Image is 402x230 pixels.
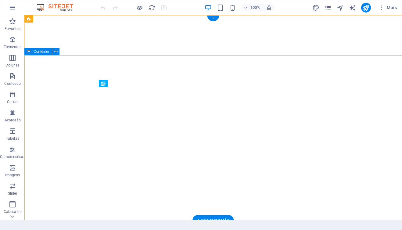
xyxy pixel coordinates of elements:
button: Clique aqui para sair do modo de visualização e continuar editando [136,4,143,11]
i: Design (Ctrl+Alt+Y) [312,4,319,11]
button: publish [361,3,371,13]
button: Mais [376,3,399,13]
button: reload [148,4,155,11]
p: Elementos [4,45,21,49]
i: AI Writer [349,4,356,11]
div: + Adicionar seção [192,215,234,225]
p: Conteúdo [4,81,21,86]
img: Editor Logo [35,4,81,11]
i: Recarregar página [148,4,155,11]
button: design [312,4,320,11]
p: Cabeçalho [4,209,22,214]
h6: 100% [250,4,260,11]
p: Favoritos [5,26,20,31]
p: Caixas [7,99,19,104]
div: + [207,16,219,21]
i: Páginas (Ctrl+Alt+S) [325,4,332,11]
i: Ao redimensionar, ajusta automaticamente o nível de zoom para caber no dispositivo escolhido. [266,5,272,10]
p: Slider [8,191,17,196]
i: Navegador [337,4,344,11]
button: navigator [337,4,344,11]
button: text_generator [349,4,356,11]
p: Colunas [5,63,20,68]
p: Imagens [5,173,20,178]
button: 100% [241,4,263,11]
p: Acordeão [5,118,21,123]
p: Tabelas [6,136,19,141]
span: Contêiner [34,50,49,53]
span: Mais [378,5,397,11]
button: pages [325,4,332,11]
i: Publicar [362,4,369,11]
